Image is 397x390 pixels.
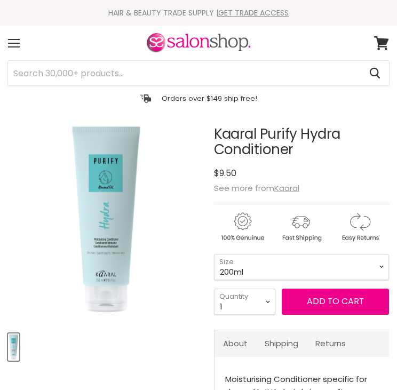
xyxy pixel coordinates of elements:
p: Orders over $149 ship free! [162,94,257,103]
a: Returns [307,330,354,356]
a: Shipping [256,330,307,356]
a: Kaaral [274,182,299,194]
div: Kaaral Purify Hydra Conditioner image. Click or Scroll to Zoom. [8,126,204,323]
h1: Kaaral Purify Hydra Conditioner [214,126,389,157]
span: Add to cart [307,295,364,307]
img: Kaaral Purify Hydra Conditioner [72,126,140,312]
div: Product thumbnails [6,330,206,361]
span: See more from [214,182,299,194]
button: Kaaral Purify Hydra Conditioner [8,333,19,361]
img: shipping.gif [273,211,329,243]
select: Quantity [214,289,275,315]
img: Kaaral Purify Hydra Conditioner [9,335,18,360]
form: Product [7,60,390,86]
img: returns.gif [331,211,388,243]
span: $9.50 [214,167,236,179]
a: GET TRADE ACCESS [218,7,289,18]
input: Search [8,61,361,85]
img: genuine.gif [214,211,271,243]
a: About [215,330,256,356]
button: Search [361,61,389,85]
button: Add to cart [282,289,389,314]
